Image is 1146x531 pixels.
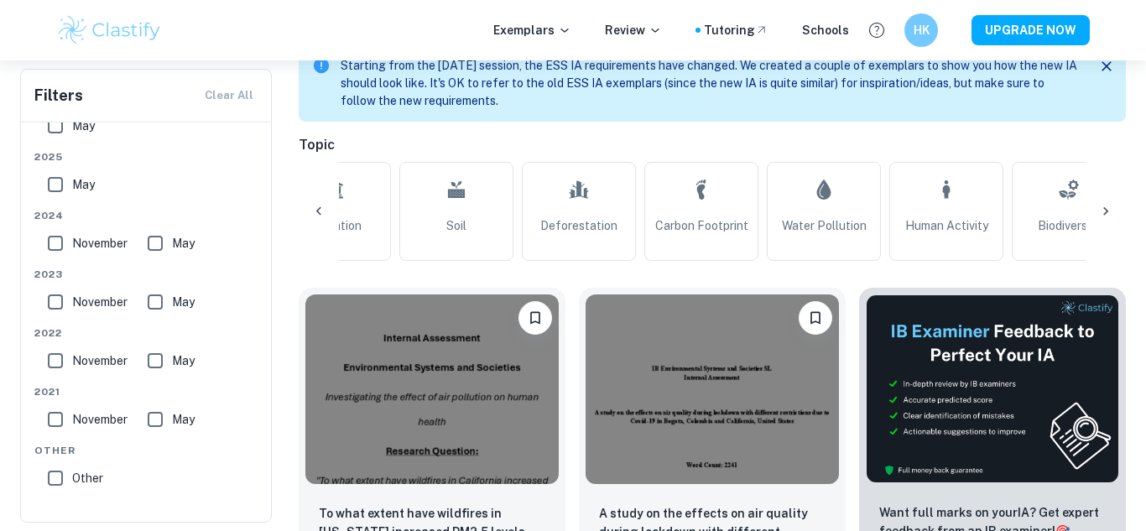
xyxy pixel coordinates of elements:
span: Other [72,469,103,487]
h6: Topic [299,135,1126,155]
span: May [172,234,195,252]
span: 2024 [34,208,259,223]
span: Biodiversity [1038,216,1101,235]
span: 2025 [34,149,259,164]
span: November [72,234,128,252]
img: ESS IA example thumbnail: To what extent have wildfires in califor [305,294,559,484]
span: May [172,410,195,429]
h6: HK [912,21,931,39]
img: Clastify logo [56,13,163,47]
p: Review [605,21,662,39]
span: May [72,175,95,194]
button: Bookmark [799,301,832,335]
span: Other [34,443,259,458]
img: ESS IA example thumbnail: A study on the effects on air quality du [586,294,839,484]
span: Carbon Footprint [655,216,748,235]
span: Human Activity [905,216,988,235]
button: Bookmark [518,301,552,335]
span: November [72,293,128,311]
span: November [72,351,128,370]
img: Thumbnail [866,294,1119,483]
span: Soil [446,216,466,235]
span: Deforestation [540,216,617,235]
h6: Filters [34,84,83,107]
span: 2023 [34,267,259,282]
button: UPGRADE NOW [971,15,1090,45]
span: 2021 [34,384,259,399]
span: May [72,117,95,135]
p: Exemplars [493,21,571,39]
p: Starting from the [DATE] session, the ESS IA requirements have changed. We created a couple of ex... [341,57,1081,110]
a: Tutoring [704,21,768,39]
span: 2022 [34,325,259,341]
button: HK [904,13,938,47]
span: Water Pollution [782,216,867,235]
span: May [172,293,195,311]
span: May [172,351,195,370]
button: Help and Feedback [862,16,891,44]
span: November [72,410,128,429]
button: Close [1094,54,1119,79]
a: Schools [802,21,849,39]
